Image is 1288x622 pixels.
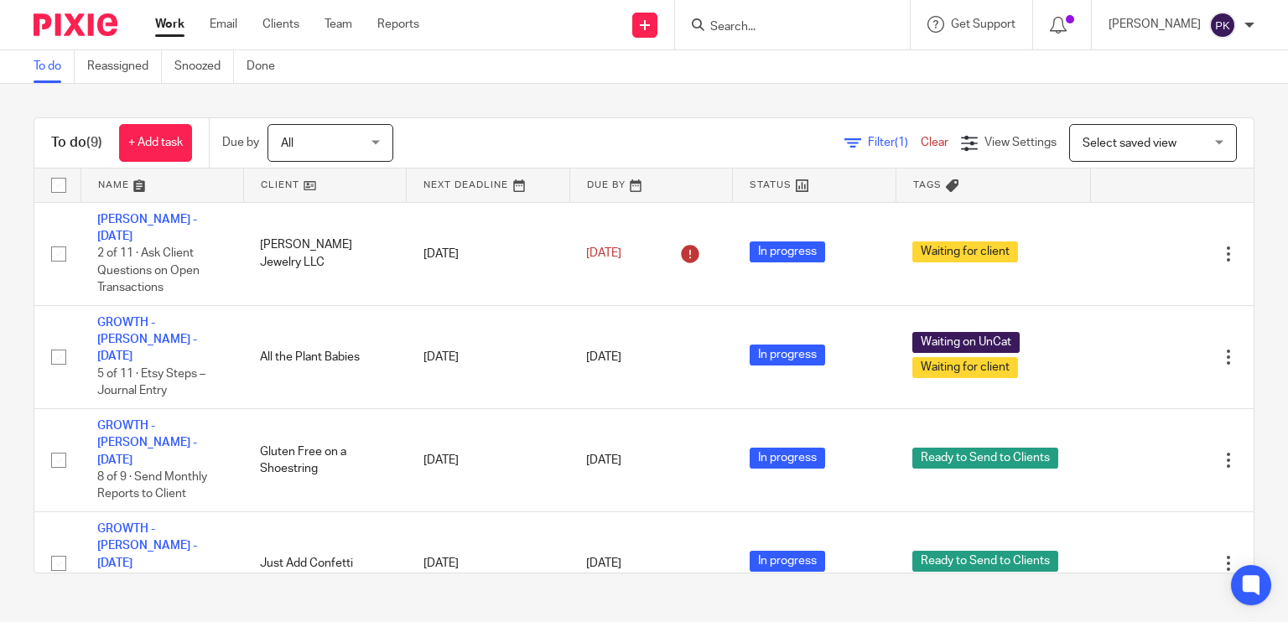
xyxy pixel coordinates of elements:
[210,16,237,33] a: Email
[912,448,1058,469] span: Ready to Send to Clients
[912,241,1018,262] span: Waiting for client
[243,305,406,408] td: All the Plant Babies
[34,13,117,36] img: Pixie
[912,357,1018,378] span: Waiting for client
[912,551,1058,572] span: Ready to Send to Clients
[709,20,860,35] input: Search
[912,332,1020,353] span: Waiting on UnCat
[750,241,825,262] span: In progress
[407,512,569,615] td: [DATE]
[97,247,200,293] span: 2 of 11 · Ask Client Questions on Open Transactions
[281,137,293,149] span: All
[895,137,908,148] span: (1)
[243,512,406,615] td: Just Add Confetti
[1209,12,1236,39] img: svg%3E
[407,408,569,511] td: [DATE]
[222,134,259,151] p: Due by
[97,317,197,363] a: GROWTH - [PERSON_NAME] - [DATE]
[34,50,75,83] a: To do
[262,16,299,33] a: Clients
[951,18,1015,30] span: Get Support
[921,137,948,148] a: Clear
[97,214,197,242] a: [PERSON_NAME] - [DATE]
[750,345,825,365] span: In progress
[325,16,352,33] a: Team
[984,137,1057,148] span: View Settings
[586,454,621,466] span: [DATE]
[87,50,162,83] a: Reassigned
[155,16,184,33] a: Work
[97,368,205,397] span: 5 of 11 · Etsy Steps – Journal Entry
[243,202,406,305] td: [PERSON_NAME] Jewelry LLC
[586,247,621,259] span: [DATE]
[868,137,921,148] span: Filter
[51,134,102,152] h1: To do
[174,50,234,83] a: Snoozed
[247,50,288,83] a: Done
[750,448,825,469] span: In progress
[407,305,569,408] td: [DATE]
[97,523,197,569] a: GROWTH - [PERSON_NAME] - [DATE]
[1083,137,1176,149] span: Select saved view
[97,420,197,466] a: GROWTH - [PERSON_NAME] - [DATE]
[913,180,942,189] span: Tags
[586,557,621,569] span: [DATE]
[750,551,825,572] span: In progress
[1109,16,1201,33] p: [PERSON_NAME]
[97,471,207,500] span: 8 of 9 · Send Monthly Reports to Client
[119,124,192,162] a: + Add task
[586,351,621,363] span: [DATE]
[407,202,569,305] td: [DATE]
[377,16,419,33] a: Reports
[86,136,102,149] span: (9)
[243,408,406,511] td: Gluten Free on a Shoestring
